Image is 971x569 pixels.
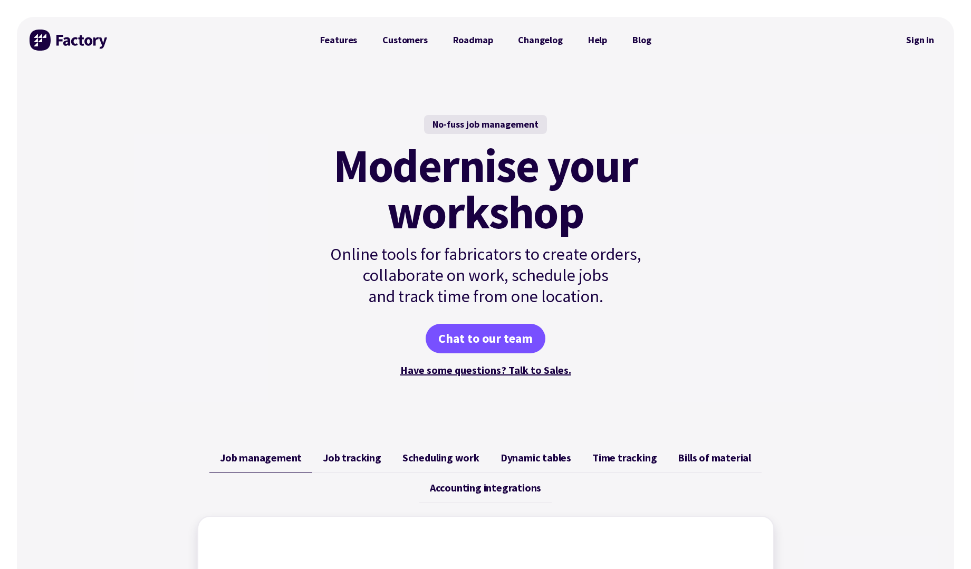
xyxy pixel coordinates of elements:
a: Help [575,30,620,51]
nav: Secondary Navigation [899,28,941,52]
a: Have some questions? Talk to Sales. [400,363,571,377]
span: Accounting integrations [430,481,541,494]
span: Bills of material [678,451,751,464]
p: Online tools for fabricators to create orders, collaborate on work, schedule jobs and track time ... [307,244,664,307]
span: Time tracking [592,451,657,464]
div: No-fuss job management [424,115,547,134]
a: Sign in [899,28,941,52]
img: Factory [30,30,109,51]
span: Job tracking [323,451,381,464]
a: Changelog [505,30,575,51]
span: Job management [220,451,302,464]
a: Features [307,30,370,51]
a: Blog [620,30,664,51]
a: Roadmap [440,30,506,51]
span: Scheduling work [402,451,479,464]
nav: Primary Navigation [307,30,664,51]
mark: Modernise your workshop [333,142,638,235]
a: Customers [370,30,440,51]
a: Chat to our team [426,324,545,353]
span: Dynamic tables [501,451,571,464]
